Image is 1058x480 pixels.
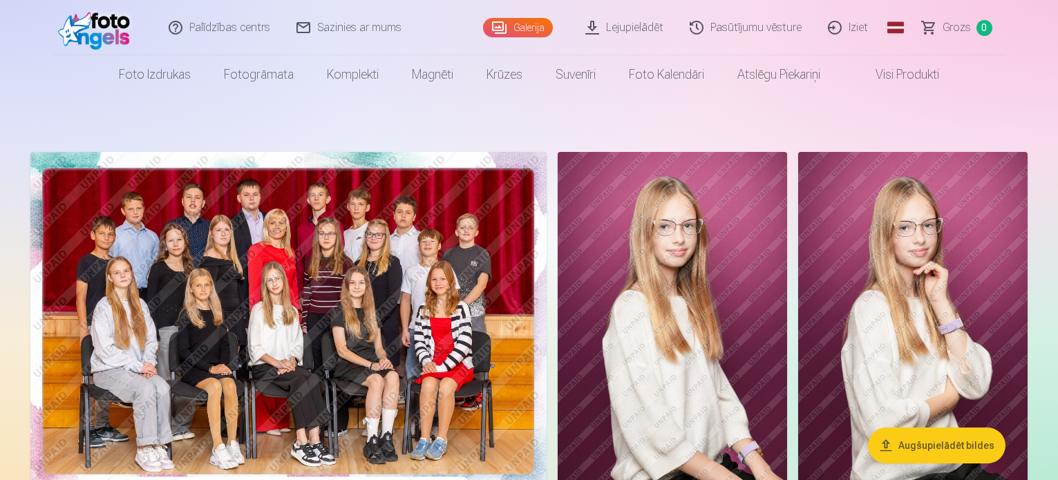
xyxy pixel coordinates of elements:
a: Komplekti [310,55,395,94]
span: Grozs [943,19,971,36]
a: Foto izdrukas [102,55,207,94]
img: /fa1 [58,6,138,50]
span: 0 [976,20,992,36]
a: Suvenīri [539,55,612,94]
a: Krūzes [470,55,539,94]
a: Atslēgu piekariņi [721,55,837,94]
a: Visi produkti [837,55,956,94]
a: Magnēti [395,55,470,94]
button: Augšupielādēt bildes [868,428,1005,463]
a: Galerija [483,18,553,37]
a: Fotogrāmata [207,55,310,94]
a: Foto kalendāri [612,55,721,94]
